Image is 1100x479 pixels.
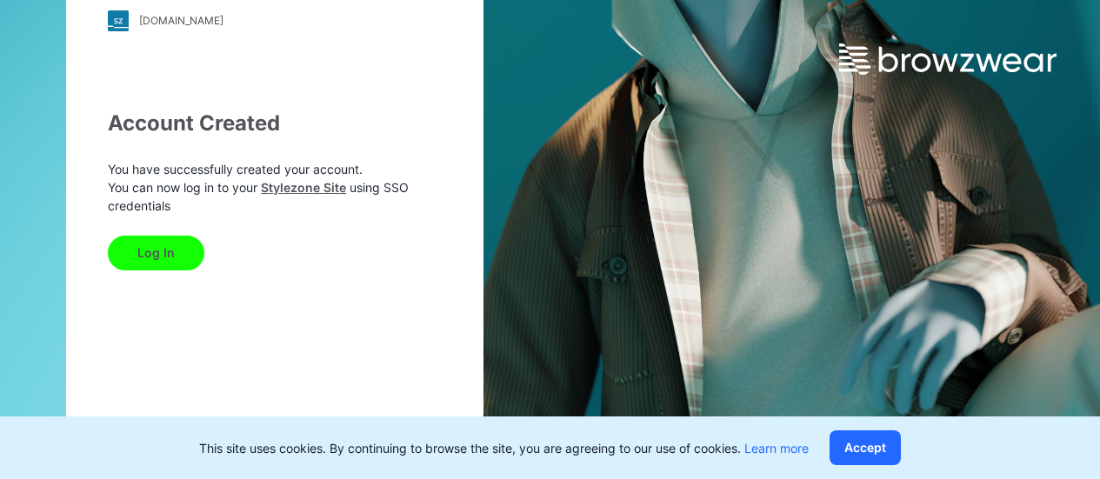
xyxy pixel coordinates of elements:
[199,439,809,457] p: This site uses cookies. By continuing to browse the site, you are agreeing to our use of cookies.
[261,180,346,195] a: Stylezone Site
[108,236,204,270] button: Log In
[744,441,809,456] a: Learn more
[108,10,442,31] a: [DOMAIN_NAME]
[839,43,1057,75] img: browzwear-logo.e42bd6dac1945053ebaf764b6aa21510.svg
[139,14,223,27] div: [DOMAIN_NAME]
[830,430,901,465] button: Accept
[108,10,129,31] img: stylezone-logo.562084cfcfab977791bfbf7441f1a819.svg
[108,178,442,215] p: You can now log in to your using SSO credentials
[108,108,442,139] div: Account Created
[108,160,442,178] p: You have successfully created your account.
